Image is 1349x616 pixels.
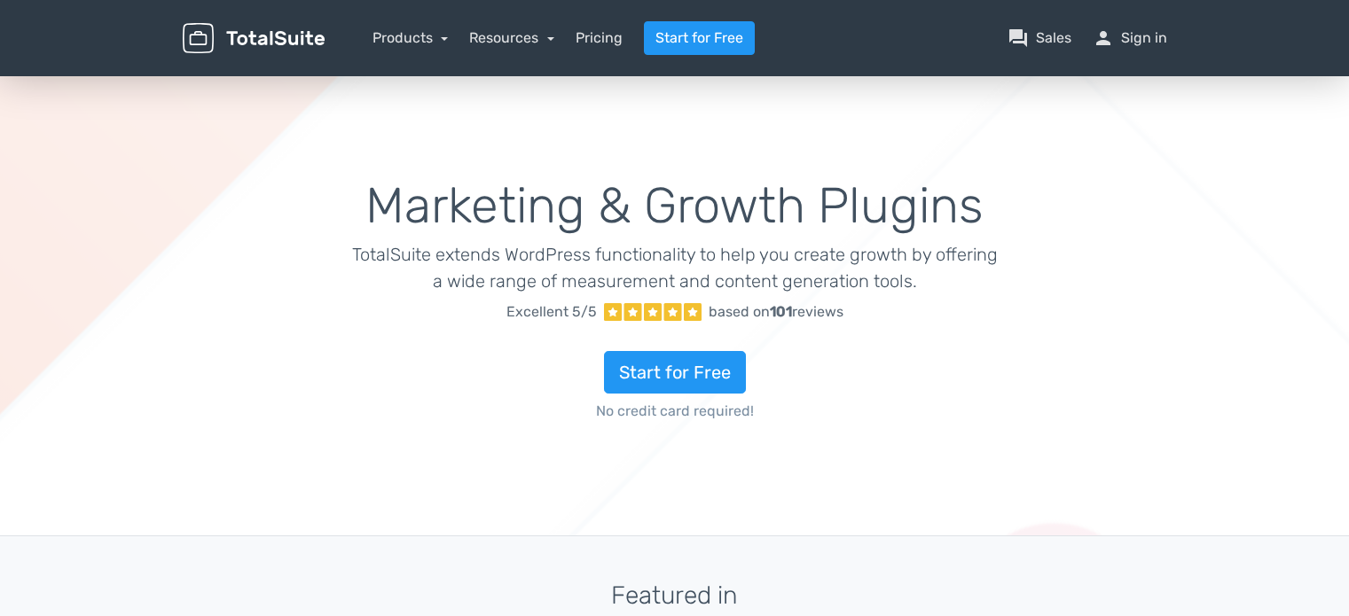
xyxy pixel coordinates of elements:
[373,29,449,46] a: Products
[351,401,998,422] span: No credit card required!
[506,301,597,323] span: Excellent 5/5
[469,29,554,46] a: Resources
[770,303,792,320] strong: 101
[1008,27,1071,49] a: question_answerSales
[183,23,325,54] img: TotalSuite for WordPress
[604,351,746,394] a: Start for Free
[183,582,1167,610] h3: Featured in
[1093,27,1114,49] span: person
[1093,27,1167,49] a: personSign in
[576,27,623,49] a: Pricing
[709,301,843,323] div: based on reviews
[351,241,998,294] p: TotalSuite extends WordPress functionality to help you create growth by offering a wide range of ...
[1008,27,1029,49] span: question_answer
[351,179,998,234] h1: Marketing & Growth Plugins
[351,294,998,330] a: Excellent 5/5 based on101reviews
[644,21,755,55] a: Start for Free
